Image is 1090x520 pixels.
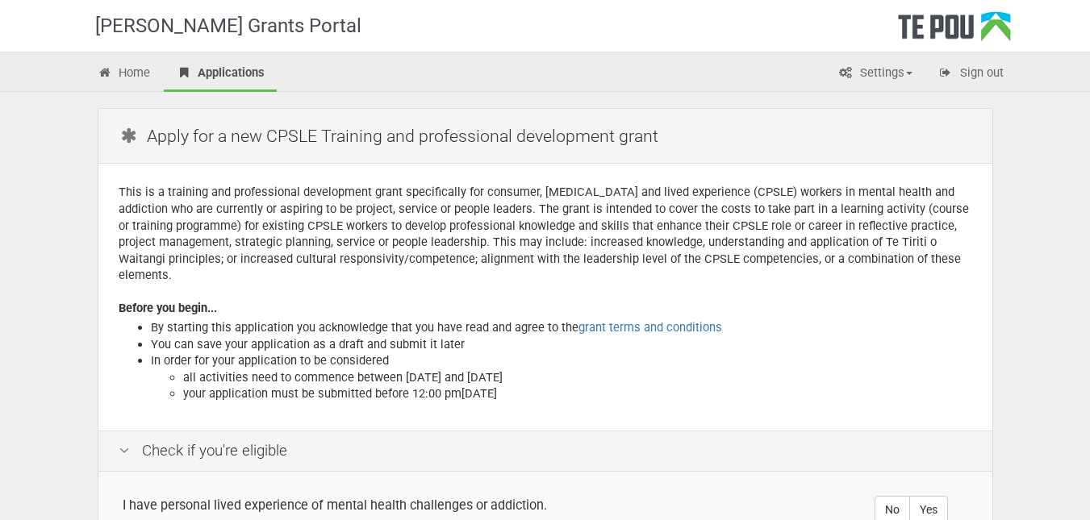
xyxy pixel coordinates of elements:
[183,369,972,386] li: all activities need to commence between [DATE] and [DATE]
[151,336,972,353] li: You can save your application as a draft and submit it later
[183,385,972,402] li: your application must be submitted before 12:00 pm[DATE]
[119,301,217,315] b: Before you begin...
[151,319,972,336] li: By starting this application you acknowledge that you have read and agree to the
[926,56,1016,92] a: Sign out
[123,496,807,514] div: I have personal lived experience of mental health challenges or addiction.
[98,431,992,472] div: Check if you're eligible
[119,184,972,283] p: This is a training and professional development grant specifically for consumer, [MEDICAL_DATA] a...
[119,117,980,155] h2: Apply for a new CPSLE Training and professional development grant
[898,11,1011,52] div: Te Pou Logo
[151,352,972,402] li: In order for your application to be considered
[826,56,925,92] a: Settings
[164,56,277,92] a: Applications
[578,320,722,335] a: grant terms and conditions
[86,56,163,92] a: Home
